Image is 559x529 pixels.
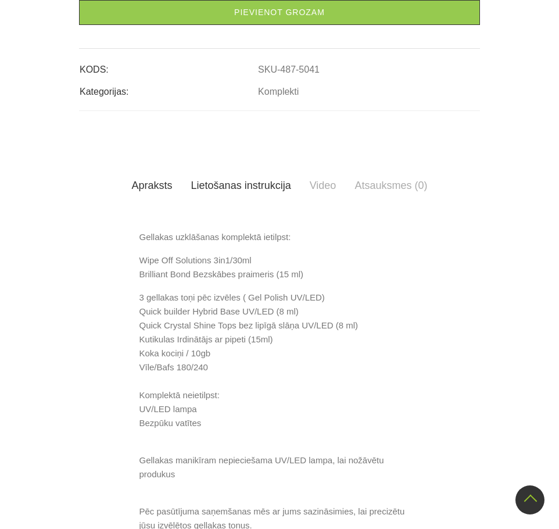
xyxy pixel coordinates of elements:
p: Gellakas uzklāšanas komplektā ietilpst: [139,230,420,244]
p: 3 gellakas toņi pēc izvēles ( Gel Polish UV/LED) Quick builder Hybrid Base UV/LED (8 ml) Quick Cr... [139,291,420,444]
td: KODS: [79,55,257,77]
p: Gellakas manikīram nepieciešama UV/LED lampa, lai nožāvētu produkus [139,453,420,495]
a: Komplekti [258,87,299,97]
a: Apraksts [123,169,182,202]
td: Kategorijas: [79,77,257,99]
a: Lietošanas instrukcija [182,169,300,202]
a: SKU-487-5041 [258,65,320,75]
a: Video [300,169,346,202]
a: Atsauksmes (0) [345,169,436,202]
p: Wipe Off Solutions 3in1/30ml Brilliant Bond Bezskābes praimeris (15 ml) [139,253,420,281]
